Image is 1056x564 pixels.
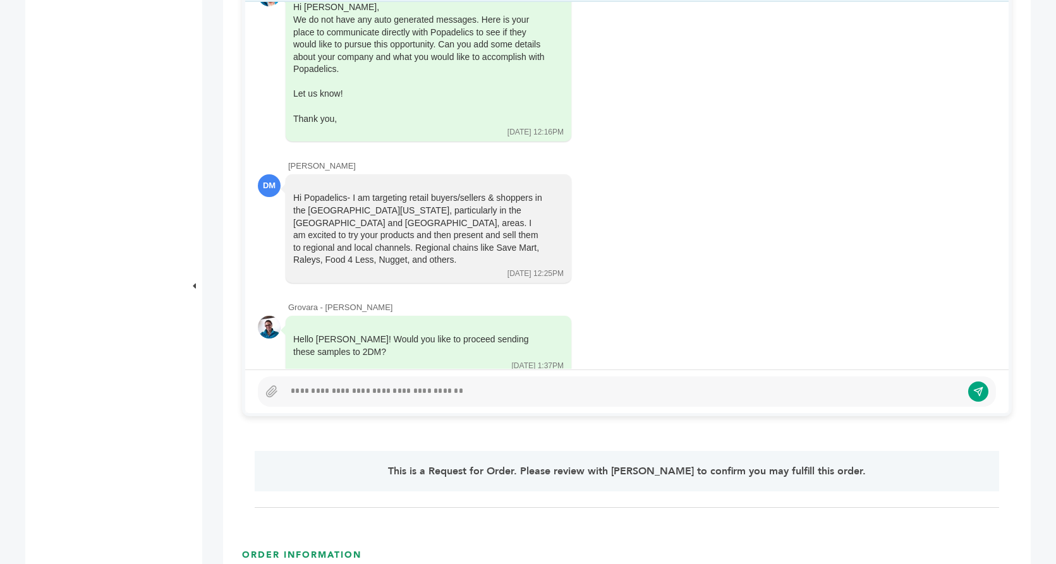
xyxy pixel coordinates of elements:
[293,333,546,358] div: Hello [PERSON_NAME]! Would you like to proceed sending these samples to 2DM?
[512,361,564,371] div: [DATE] 1:37PM
[293,88,546,100] div: Let us know!
[258,174,281,197] div: DM
[293,113,546,126] div: Thank you,
[293,1,546,125] div: Hi [PERSON_NAME],
[293,14,546,76] div: We do not have any auto generated messages. Here is your place to communicate directly with Popad...
[293,192,546,267] div: Hi Popadelics- I am targeting retail buyers/sellers & shoppers in the [GEOGRAPHIC_DATA][US_STATE]...
[288,160,996,172] div: [PERSON_NAME]
[284,464,969,479] p: This is a Request for Order. Please review with [PERSON_NAME] to confirm you may fulfill this order.
[507,268,564,279] div: [DATE] 12:25PM
[288,302,996,313] div: Grovara - [PERSON_NAME]
[507,127,564,138] div: [DATE] 12:16PM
